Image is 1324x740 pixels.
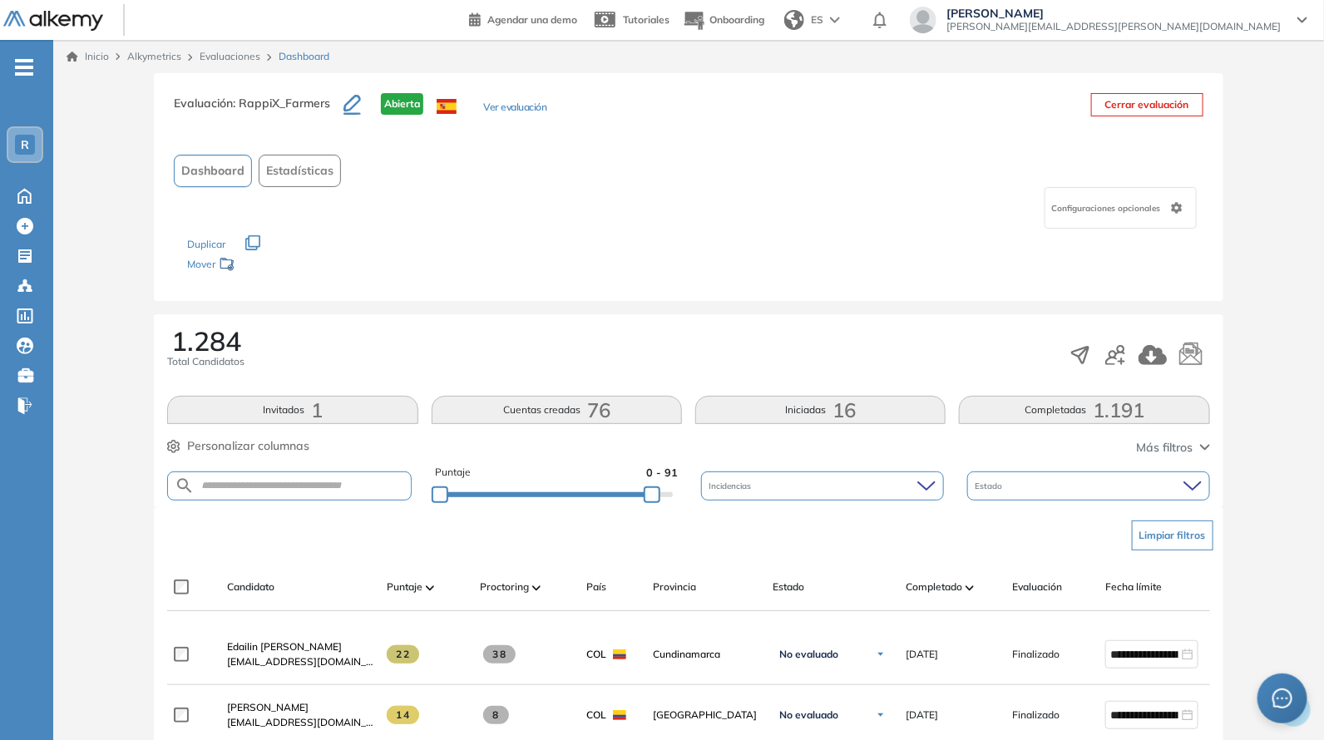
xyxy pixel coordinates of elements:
img: COL [613,710,626,720]
span: Más filtros [1137,439,1193,456]
div: Estado [967,471,1210,501]
span: Finalizado [1012,708,1060,723]
a: Agendar una demo [469,8,577,28]
span: Agendar una demo [487,13,577,26]
button: Onboarding [683,2,764,38]
span: Fecha límite [1105,580,1162,594]
span: Finalizado [1012,647,1060,662]
span: Dashboard [279,49,329,64]
span: 14 [387,706,419,724]
span: [PERSON_NAME][EMAIL_ADDRESS][PERSON_NAME][DOMAIN_NAME] [946,20,1281,33]
button: Más filtros [1137,439,1210,456]
span: COL [586,708,606,723]
button: Personalizar columnas [167,437,309,455]
img: SEARCH_ALT [175,476,195,496]
span: 0 - 91 [646,465,678,481]
h3: Evaluación [174,93,343,128]
span: Puntaje [435,465,471,481]
span: [DATE] [906,647,938,662]
span: País [586,580,606,594]
img: COL [613,649,626,659]
span: Onboarding [709,13,764,26]
i: - [15,66,33,69]
span: [PERSON_NAME] [946,7,1281,20]
span: Tutoriales [623,13,669,26]
img: Ícono de flecha [876,710,886,720]
span: COL [586,647,606,662]
div: Incidencias [701,471,944,501]
span: Personalizar columnas [187,437,309,455]
span: ES [811,12,823,27]
span: Provincia [653,580,696,594]
img: world [784,10,804,30]
span: Evaluación [1012,580,1062,594]
img: arrow [830,17,840,23]
span: Duplicar [187,238,225,250]
div: Mover [187,250,353,281]
span: No evaluado [779,708,838,722]
span: Dashboard [181,162,245,180]
button: Ver evaluación [483,100,546,117]
img: [missing "en.ARROW_ALT" translation] [532,585,541,590]
img: [missing "en.ARROW_ALT" translation] [966,585,974,590]
span: 22 [387,645,419,664]
span: Estadísticas [266,162,333,180]
a: Edailin [PERSON_NAME] [227,639,373,654]
span: : RappiX_Farmers [233,96,330,111]
div: Configuraciones opcionales [1045,187,1197,229]
span: [DATE] [906,708,938,723]
span: [EMAIL_ADDRESS][DOMAIN_NAME] [227,654,373,669]
span: Edailin [PERSON_NAME] [227,640,342,653]
span: message [1272,688,1292,708]
span: [PERSON_NAME] [227,701,309,713]
button: Limpiar filtros [1132,520,1213,550]
button: Dashboard [174,155,252,187]
span: No evaluado [779,648,838,661]
span: Candidato [227,580,274,594]
span: Incidencias [709,480,755,492]
span: Total Candidatos [167,354,245,369]
span: Cundinamarca [653,647,759,662]
img: [missing "en.ARROW_ALT" translation] [426,585,434,590]
button: Iniciadas16 [695,396,946,424]
button: Invitados1 [167,396,417,424]
span: Estado [773,580,804,594]
span: Proctoring [480,580,529,594]
button: Cuentas creadas76 [432,396,682,424]
a: [PERSON_NAME] [227,700,373,715]
button: Cerrar evaluación [1091,93,1203,116]
span: Abierta [381,93,423,115]
img: Logo [3,11,103,32]
span: [GEOGRAPHIC_DATA] [653,708,759,723]
span: Alkymetrics [127,50,181,62]
span: Configuraciones opcionales [1052,202,1164,215]
a: Evaluaciones [200,50,260,62]
img: ESP [437,99,457,114]
span: [EMAIL_ADDRESS][DOMAIN_NAME] [227,715,373,730]
a: Inicio [67,49,109,64]
span: Estado [976,480,1006,492]
span: Puntaje [387,580,422,594]
button: Completadas1.191 [959,396,1209,424]
button: Estadísticas [259,155,341,187]
span: 8 [483,706,509,724]
span: 38 [483,645,516,664]
span: R [21,138,29,151]
span: Completado [906,580,962,594]
img: Ícono de flecha [876,649,886,659]
span: 1.284 [171,328,241,354]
